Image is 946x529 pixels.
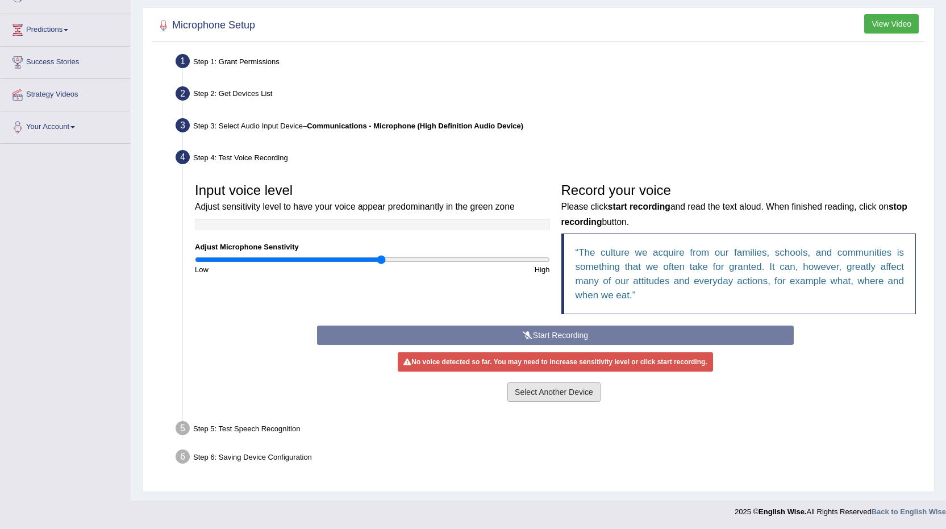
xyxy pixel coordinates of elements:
strong: English Wise. [759,507,806,516]
span: – [303,122,523,130]
q: The culture we acquire from our families, schools, and communities is something that we often tak... [576,247,905,301]
div: High [372,264,555,275]
h3: Record your voice [561,183,916,228]
button: Select Another Device [507,382,601,402]
b: stop recording [561,202,907,226]
div: Step 3: Select Audio Input Device [170,115,929,140]
div: No voice detected so far. You may need to increase sensitivity level or click start recording. [398,352,712,372]
b: start recording [608,202,670,211]
div: Step 2: Get Devices List [170,83,929,108]
b: Communications - Microphone (High Definition Audio Device) [307,122,523,130]
a: Back to English Wise [872,507,946,516]
div: Low [189,264,372,275]
a: Strategy Videos [1,79,130,107]
div: Step 1: Grant Permissions [170,51,929,76]
div: Step 6: Saving Device Configuration [170,446,929,471]
a: Predictions [1,14,130,43]
div: 2025 © All Rights Reserved [735,501,946,517]
h2: Microphone Setup [155,17,255,34]
h3: Input voice level [195,183,550,213]
div: Step 5: Test Speech Recognition [170,418,929,443]
button: View Video [864,14,919,34]
a: Your Account [1,111,130,140]
div: Step 4: Test Voice Recording [170,147,929,172]
a: Success Stories [1,47,130,75]
small: Adjust sensitivity level to have your voice appear predominantly in the green zone [195,202,515,211]
label: Adjust Microphone Senstivity [195,241,299,252]
small: Please click and read the text aloud. When finished reading, click on button. [561,202,907,226]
